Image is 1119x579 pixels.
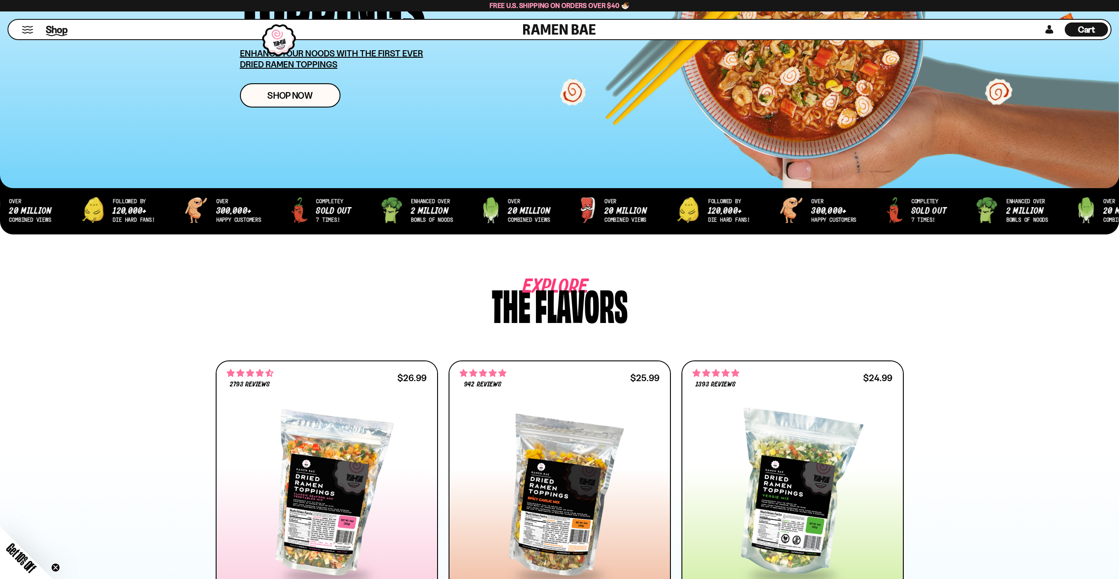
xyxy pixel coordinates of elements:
button: Mobile Menu Trigger [22,26,34,33]
div: $24.99 [863,374,892,382]
div: flavors [535,283,628,325]
u: ENHANCE YOUR NOODS WITH THE FIRST EVER DRIED RAMEN TOPPINGS [240,48,423,70]
span: Shop Now [267,91,313,100]
span: 4.68 stars [227,367,273,379]
div: The [492,283,531,325]
span: 942 reviews [464,381,501,388]
span: 1393 reviews [696,381,735,388]
div: $26.99 [397,374,427,382]
span: Cart [1078,24,1095,35]
span: Get 10% Off [4,541,38,575]
span: 2793 reviews [230,381,269,388]
a: Shop [46,22,67,37]
span: 4.76 stars [692,367,739,379]
button: Close teaser [51,563,60,572]
a: Shop Now [240,83,341,108]
div: $25.99 [630,374,659,382]
span: Free U.S. Shipping on Orders over $40 🍜 [490,1,629,10]
span: 4.75 stars [460,367,506,379]
span: Shop [46,23,67,36]
a: Cart [1065,20,1108,39]
span: Explore [523,283,561,291]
